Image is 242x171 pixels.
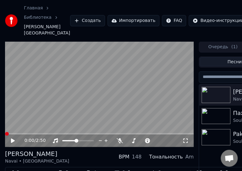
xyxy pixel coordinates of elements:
[221,150,238,167] div: Открытый чат
[118,153,129,161] div: BPM
[5,149,69,158] div: [PERSON_NAME]
[185,153,194,161] div: Am
[5,14,18,27] img: youka
[132,153,142,161] div: 148
[70,15,105,26] button: Создать
[107,15,160,26] button: Импортировать
[25,137,34,144] span: 0:00
[231,44,238,50] span: ( 1 )
[162,15,186,26] button: FAQ
[24,5,70,36] nav: breadcrumb
[5,158,69,164] div: Navai • [GEOGRAPHIC_DATA]
[24,5,43,11] a: Главная
[24,24,70,36] span: [PERSON_NAME][GEOGRAPHIC_DATA]
[36,137,46,144] span: 2:50
[25,137,40,144] div: /
[149,153,183,161] div: Тональность
[24,14,52,21] a: Библиотека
